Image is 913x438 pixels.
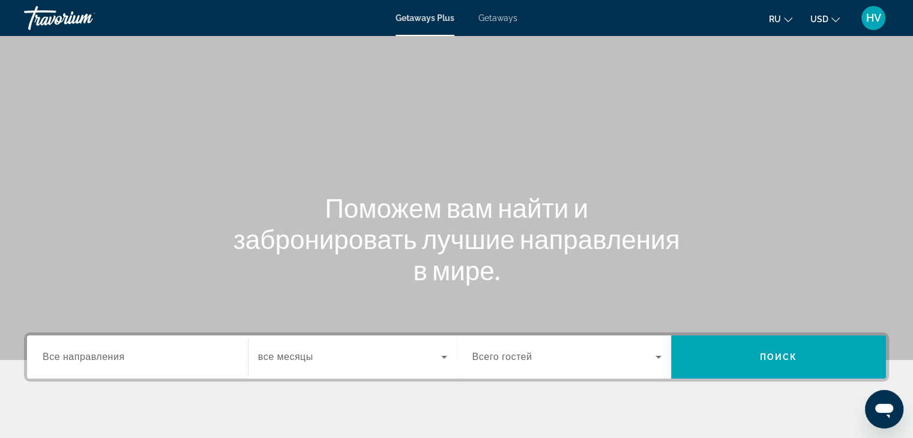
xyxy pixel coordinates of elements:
[810,14,828,24] span: USD
[866,12,881,24] span: HV
[671,335,886,379] button: Поиск
[396,13,454,23] a: Getaways Plus
[24,2,144,34] a: Travorium
[760,352,798,362] span: Поиск
[258,352,313,362] span: все месяцы
[27,335,886,379] div: Search widget
[472,352,532,362] span: Всего гостей
[865,390,903,428] iframe: Кнопка запуска окна обмена сообщениями
[478,13,517,23] a: Getaways
[769,10,792,28] button: Change language
[858,5,889,31] button: User Menu
[43,352,125,362] span: Все направления
[232,192,682,286] h1: Поможем вам найти и забронировать лучшие направления в мире.
[769,14,781,24] span: ru
[810,10,840,28] button: Change currency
